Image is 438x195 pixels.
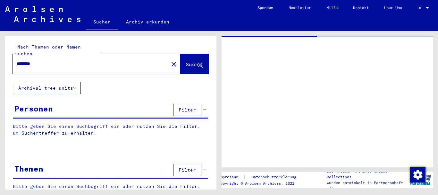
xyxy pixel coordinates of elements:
p: wurden entwickelt in Partnerschaft mit [327,180,407,191]
img: yv_logo.png [408,172,432,188]
div: | [218,174,304,181]
mat-label: Nach Themen oder Namen suchen [15,44,81,57]
span: Suche [186,61,202,67]
p: Die Arolsen Archives Online-Collections [327,168,407,180]
button: Filter [173,164,201,176]
a: Datenschutzerklärung [246,174,304,181]
a: Impressum [218,174,243,181]
button: Clear [167,58,180,70]
mat-icon: close [170,60,178,68]
img: Zustimmung ändern [410,167,425,182]
span: Filter [179,107,196,113]
a: Archiv erkunden [118,14,177,30]
img: Arolsen_neg.svg [5,6,80,22]
p: Bitte geben Sie einen Suchbegriff ein oder nutzen Sie die Filter, um Suchertreffer zu erhalten. [13,123,208,137]
p: Copyright © Arolsen Archives, 2021 [218,181,304,186]
a: Suchen [86,14,118,31]
div: Personen [14,103,53,114]
button: Suche [180,54,208,74]
span: DE [417,6,425,10]
button: Archival tree units [13,82,81,94]
button: Filter [173,104,201,116]
span: Filter [179,167,196,173]
div: Themen [14,163,43,174]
